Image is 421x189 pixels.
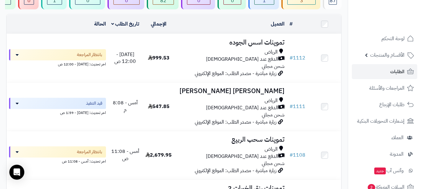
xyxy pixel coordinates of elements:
h3: تموينات سحب الربيع [178,136,285,143]
a: تاريخ الطلب [111,20,140,28]
a: #1111 [289,103,305,110]
span: شحن مجاني [262,63,285,70]
a: العميل [271,20,285,28]
span: أمس - 11:08 ص [111,148,139,162]
h3: تموينات اسس الجوده [178,39,285,46]
div: اخر تحديث: [DATE] - 12:00 ص [9,60,106,67]
a: المراجعات والأسئلة [352,81,417,96]
span: 999.53 [148,54,170,62]
a: المدونة [352,147,417,162]
span: قيد التنفيذ [86,100,102,106]
img: logo-2.png [379,17,415,30]
span: 547.85 [148,103,170,110]
span: إشعارات التحويلات البنكية [357,117,404,125]
a: إشعارات التحويلات البنكية [352,114,417,129]
span: زيارة مباشرة - مصدر الطلب: الموقع الإلكتروني [195,167,276,174]
a: طلبات الإرجاع [352,97,417,112]
span: وآتس آب [374,166,404,175]
span: الأقسام والمنتجات [370,51,404,59]
a: #1108 [289,151,305,159]
span: شحن مجاني [262,111,285,119]
span: الرياض [265,49,278,56]
span: الدفع عند [DEMOGRAPHIC_DATA] [206,104,278,111]
span: الدفع عند [DEMOGRAPHIC_DATA] [206,153,278,160]
a: الطلبات [352,64,417,79]
a: الإجمالي [151,20,166,28]
span: زيارة مباشرة - مصدر الطلب: الموقع الإلكتروني [195,118,276,126]
span: بانتظار المراجعة [77,52,102,58]
span: طلبات الإرجاع [379,100,404,109]
span: شحن مجاني [262,160,285,167]
span: 2,679.95 [146,151,172,159]
a: لوحة التحكم [352,31,417,46]
h3: [PERSON_NAME] [PERSON_NAME] [178,87,285,95]
span: الرياض [265,146,278,153]
div: اخر تحديث: [DATE] - 1:59 ص [9,109,106,116]
span: # [289,151,293,159]
span: # [289,54,293,62]
a: العملاء [352,130,417,145]
span: بانتظار المراجعة [77,149,102,155]
span: جديد [374,168,386,174]
span: زيارة مباشرة - مصدر الطلب: الموقع الإلكتروني [195,70,276,77]
a: الحالة [94,20,106,28]
a: #1112 [289,54,305,62]
span: [DATE] - 12:00 ص [114,51,136,65]
span: العملاء [391,133,404,142]
div: Open Intercom Messenger [9,165,24,180]
a: # [289,20,293,28]
span: الطلبات [390,67,404,76]
span: المراجعات والأسئلة [369,84,404,92]
span: # [289,103,293,110]
span: أمس - 8:08 م [113,99,138,114]
span: المدونة [390,150,404,158]
span: الدفع عند [DEMOGRAPHIC_DATA] [206,56,278,63]
div: اخر تحديث: أمس - 11:08 ص [9,158,106,164]
a: وآتس آبجديد [352,163,417,178]
span: لوحة التحكم [381,34,404,43]
span: الرياض [265,97,278,104]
